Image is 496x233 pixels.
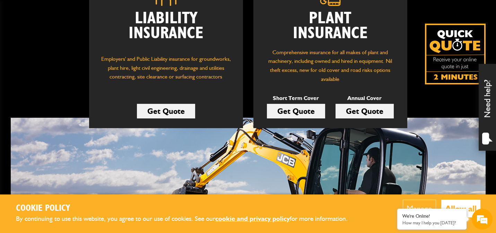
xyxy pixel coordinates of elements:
[264,11,397,41] h2: Plant Insurance
[479,64,496,151] div: Need help?
[137,104,195,118] a: Get Quote
[441,200,480,217] button: Allow all
[402,220,461,225] p: How may I help you today?
[264,48,397,83] p: Comprehensive insurance for all makes of plant and machinery, including owned and hired in equipm...
[425,24,486,84] img: Quick Quote
[215,215,290,223] a: cookie and privacy policy
[267,94,325,103] p: Short Term Cover
[267,104,325,118] a: Get Quote
[16,214,359,224] p: By continuing to use this website, you agree to our use of cookies. See our for more information.
[402,213,461,219] div: We're Online!
[336,94,394,103] p: Annual Cover
[99,11,233,48] h2: Liability Insurance
[336,104,394,118] a: Get Quote
[16,203,359,214] h2: Cookie Policy
[403,200,436,217] button: Manage
[99,55,233,88] p: Employers' and Public Liability insurance for groundworks, plant hire, light civil engineering, d...
[425,24,486,84] a: Get your insurance quote isn just 2-minutes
